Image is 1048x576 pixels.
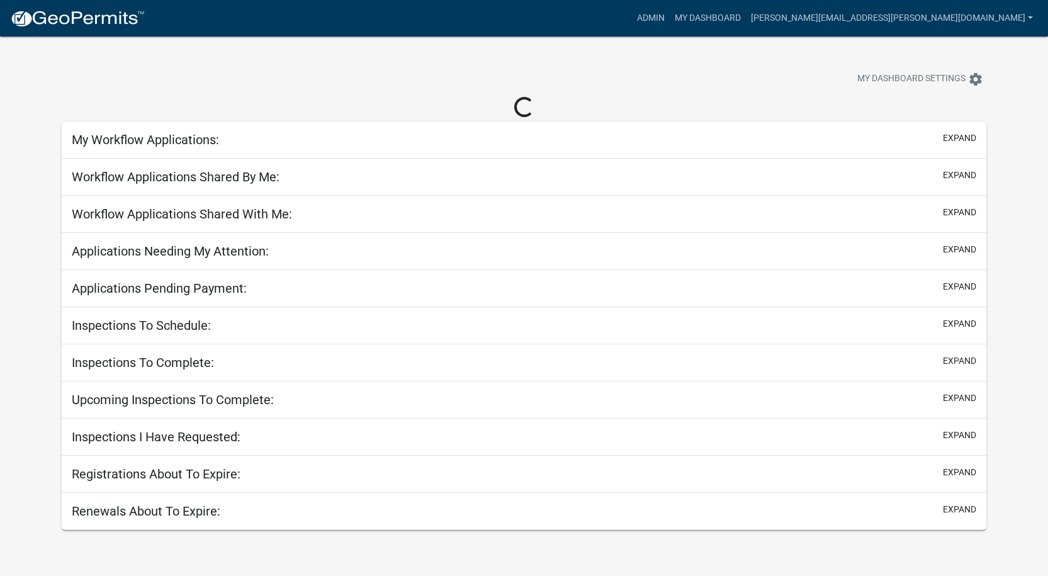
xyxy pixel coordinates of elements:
button: expand [943,169,976,182]
button: expand [943,466,976,479]
h5: Renewals About To Expire: [72,504,220,519]
h5: My Workflow Applications: [72,132,219,147]
button: expand [943,243,976,256]
h5: Applications Pending Payment: [72,281,247,296]
h5: Workflow Applications Shared By Me: [72,169,279,184]
h5: Inspections I Have Requested: [72,429,240,444]
i: settings [968,72,983,87]
a: My Dashboard [670,6,746,30]
a: Admin [632,6,670,30]
h5: Upcoming Inspections To Complete: [72,392,274,407]
a: [PERSON_NAME][EMAIL_ADDRESS][PERSON_NAME][DOMAIN_NAME] [746,6,1038,30]
button: expand [943,317,976,330]
button: expand [943,280,976,293]
button: expand [943,503,976,516]
button: expand [943,392,976,405]
button: My Dashboard Settingssettings [847,67,993,91]
button: expand [943,429,976,442]
h5: Applications Needing My Attention: [72,244,269,259]
h5: Registrations About To Expire: [72,466,240,482]
h5: Inspections To Schedule: [72,318,211,333]
h5: Inspections To Complete: [72,355,214,370]
h5: Workflow Applications Shared With Me: [72,206,292,222]
button: expand [943,206,976,219]
button: expand [943,132,976,145]
span: My Dashboard Settings [857,72,966,87]
button: expand [943,354,976,368]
